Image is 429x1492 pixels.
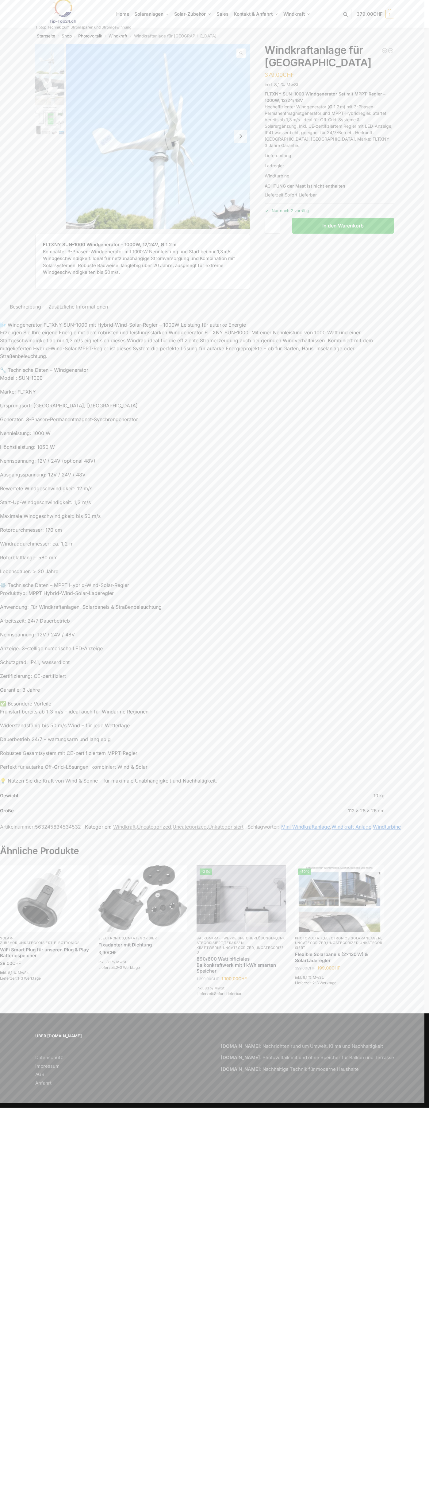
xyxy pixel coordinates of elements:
[98,942,188,948] a: Fixadapter mit Dichtung
[72,34,78,39] span: /
[312,981,336,985] span: 2-3 Werktage
[295,936,384,950] p: , , , , ,
[214,0,231,28] a: Sales
[132,0,171,28] a: Solaranlagen
[35,44,64,74] img: Windrad für Balkon und Terrasse
[295,941,384,950] a: Unkategorisiert
[208,824,243,830] a: Unkategorisiert
[265,218,280,234] input: Produktmenge
[221,1043,260,1049] strong: [DOMAIN_NAME]
[234,11,273,17] span: Kontakt & Anfahrt
[216,11,229,17] span: Sales
[66,44,251,229] img: Windrad für Balkon und Terrasse
[295,865,384,932] a: -50%Flexible Solar Module für Wohnmobile Camping Balkon
[113,824,136,830] a: Windkraft
[197,936,285,945] a: Unkategorisiert
[265,192,317,197] span: Lieferzeit:
[283,72,294,78] span: CHF
[221,1055,394,1060] a: [DOMAIN_NAME]: Photovoltaik mit und ohne Speicher für Balkon und Terrasse
[98,936,124,940] a: Electronics
[327,941,358,945] a: Uncategorized
[173,824,207,830] a: Uncategorized
[35,824,81,830] span: 563245634534532
[221,1043,383,1049] a: [DOMAIN_NAME]: Nachrichten rund um Umwelt, Klima und Nachhaltigkeit
[98,965,140,970] span: Lieferzeit:
[221,1055,260,1060] strong: [DOMAIN_NAME]
[285,192,317,197] span: Sofort Lieferbar
[43,242,177,247] strong: FLTXNY SUN-1000 Windgenerator – 1000W, 12/24V, Ø 1,2 m
[238,936,276,940] a: Speicherlösungen
[19,941,53,945] a: Unkategorisiert
[35,1071,44,1077] a: AGB
[265,91,394,149] p: Hocheffizienter Windgenerator (Ø 1,2 m) mit 3-Phasen-Permanentmagnetgenerator und MPPT-Hybridregl...
[351,936,381,940] a: Solaranlagen
[385,10,394,18] span: 1
[214,991,242,996] span: Sofort Lieferbar
[211,977,219,981] span: CHF
[35,1080,52,1086] a: Anfahrt
[295,966,315,970] bdi: 399,00
[171,0,214,28] a: Solar-Zubehör
[24,28,405,44] nav: Breadcrumb
[238,976,247,981] span: CHF
[197,956,286,974] a: 890/600 Watt bificiales Balkonkraftwerk mit 1 kWh smarten Speicher
[234,130,247,143] button: Next slide
[221,976,247,981] bdi: 1.100,00
[281,0,313,28] a: Windkraft
[116,965,140,970] span: 2-3 Werktage
[35,1055,63,1060] a: Datenschutz
[357,11,382,17] span: 379,00
[66,44,251,229] a: Windrad für Balkon und TerrasseH25d70edd566e438facad4884e2e6271dF
[265,44,394,69] h1: Windkraftanlage für [GEOGRAPHIC_DATA]
[12,961,21,966] span: CHF
[221,1066,260,1072] strong: [DOMAIN_NAME]
[43,241,243,276] p: Kompakter 3-Phasen-Windgenerator mit 1000 W Nennleistung und Start bei nur 1,3 m/s Windgeschwindi...
[265,91,385,103] strong: FLTXNY SUN-1000 Windgenerator Set mit MPPT-Regler – 1000W, 12/24/48V
[197,946,284,954] a: Uncategorized
[283,11,305,17] span: Windkraft
[54,941,80,945] a: Electronics
[197,936,286,955] p: , , , , ,
[6,299,45,314] a: Beschreibung
[295,865,384,932] img: Flexible Solar Module für Wohnmobile Camping Balkon
[127,34,134,39] span: /
[102,34,109,39] span: /
[78,33,102,38] a: Photovoltaik
[265,203,394,214] p: Nur noch 2 vorrätig
[295,936,323,940] a: Photovoltaik
[221,1066,359,1072] a: [DOMAIN_NAME]: Nachhaltige Technik für moderne Haushalte
[197,941,244,950] a: Terassen Kraftwerke
[197,865,286,932] a: -21%ASE 1000 Batteriespeicher
[265,173,394,179] p: Windturbine
[292,218,394,234] button: In den Warenkorb
[35,25,131,29] p: Tiptop Technik zum Stromsparen und Stromgewinnung
[265,152,394,159] p: Lieferumfang:
[231,0,281,28] a: Kontakt & Anfahrt
[85,823,243,830] span: Kategorien: , , ,
[373,824,401,830] a: Windturbine
[35,106,64,135] img: Beispiel Anschlussmöglickeit
[197,985,286,991] p: inkl. 8,1 % MwSt.
[108,950,117,955] span: CHF
[307,966,315,970] span: CHF
[265,162,394,169] p: Ladregler
[331,824,371,830] a: Windkraft Anlage
[55,34,62,39] span: /
[35,76,64,105] img: Mini Wind Turbine
[98,959,188,965] p: inkl. 8,1 % MwSt.
[265,72,294,78] bdi: 379,00
[174,11,206,17] span: Solar-Zubehör
[295,941,326,945] a: Uncategorized
[324,936,350,940] a: Electronics
[37,33,55,38] a: Startseite
[223,946,254,950] a: Uncategorized
[214,803,385,818] td: 112 × 28 × 26 cm
[125,936,159,940] a: Unkategorisiert
[295,975,384,980] p: inkl. 8,1 % MwSt.
[134,11,163,17] span: Solaranlagen
[331,965,340,970] span: CHF
[357,5,394,23] a: 379,00CHF 1
[214,792,385,803] td: 10 kg
[98,865,188,932] img: Fixadapter mit Dichtung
